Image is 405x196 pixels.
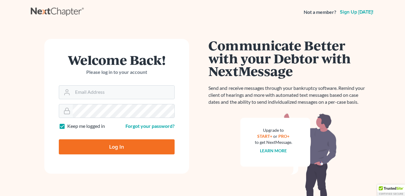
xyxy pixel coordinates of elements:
[67,123,105,130] label: Keep me logged in
[209,85,369,106] p: Send and receive messages through your bankruptcy software. Remind your client of hearings and mo...
[257,134,272,139] a: START+
[273,134,277,139] span: or
[73,86,174,99] input: Email Address
[278,134,290,139] a: PRO+
[59,53,175,66] h1: Welcome Back!
[255,127,292,133] div: Upgrade to
[339,10,375,14] a: Sign up [DATE]!
[209,39,369,77] h1: Communicate Better with your Debtor with NextMessage
[59,139,175,154] input: Log In
[260,148,287,153] a: Learn more
[125,123,175,129] a: Forgot your password?
[304,9,336,16] strong: Not a member?
[255,139,292,145] div: to get NextMessage.
[59,69,175,76] p: Please log in to your account
[377,185,405,196] div: TrustedSite Certified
